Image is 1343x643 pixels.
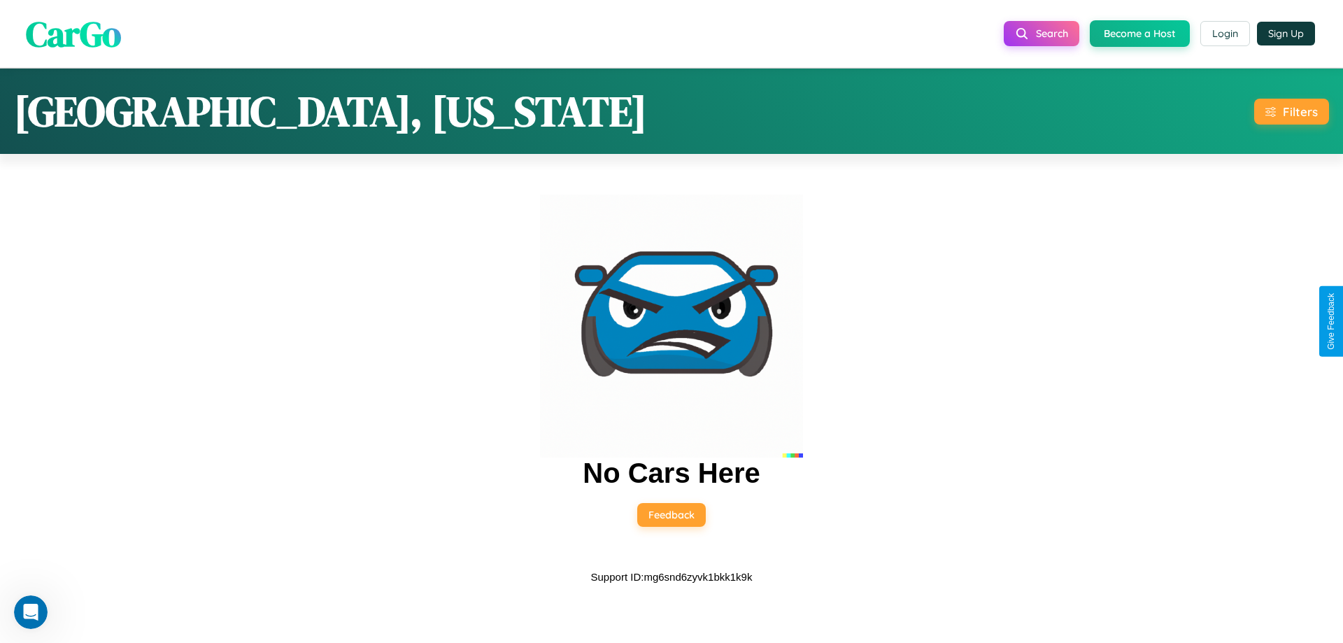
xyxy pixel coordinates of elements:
button: Login [1200,21,1250,46]
div: Filters [1283,104,1318,119]
p: Support ID: mg6snd6zyvk1bkk1k9k [591,567,753,586]
button: Become a Host [1090,20,1190,47]
h2: No Cars Here [583,458,760,489]
button: Filters [1254,99,1329,125]
button: Sign Up [1257,22,1315,45]
h1: [GEOGRAPHIC_DATA], [US_STATE] [14,83,647,140]
button: Search [1004,21,1079,46]
iframe: Intercom live chat [14,595,48,629]
button: Feedback [637,503,706,527]
span: Search [1036,27,1068,40]
img: car [540,195,803,458]
span: CarGo [26,9,121,57]
div: Give Feedback [1326,293,1336,350]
